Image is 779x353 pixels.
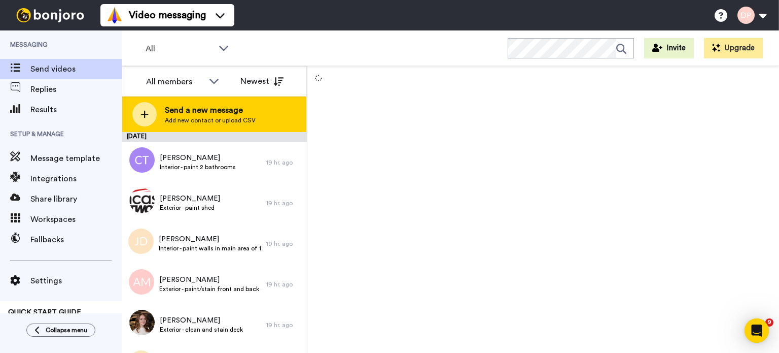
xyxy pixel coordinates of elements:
span: Interior - paint 2 bathrooms [160,163,236,171]
button: Invite [644,38,694,58]
img: ct.png [129,147,155,173]
div: [DATE] [122,132,307,142]
span: Video messaging [129,8,206,22]
span: Results [30,104,122,116]
img: 3fef27a4-3a1b-4504-8cff-189323952b24.jpg [129,310,155,335]
span: Collapse menu [46,326,87,334]
span: Share library [30,193,122,205]
img: bj-logo-header-white.svg [12,8,88,22]
span: Exterior - paint shed [160,204,220,212]
img: 088081fc-fbea-4da5-b594-5f9396721001.png [129,188,155,213]
span: Settings [30,275,122,287]
span: [PERSON_NAME] [159,275,261,285]
span: Message template [30,152,122,165]
span: [PERSON_NAME] [160,315,243,326]
img: am.png [129,269,154,295]
span: Exterior - paint/stain front and back deck [159,285,261,293]
span: All [146,43,214,55]
span: Integrations [30,173,122,185]
div: 19 hr. ago [266,280,302,288]
span: [PERSON_NAME] [160,153,236,163]
span: Add new contact or upload CSV [165,116,256,124]
img: jd.png [128,229,154,254]
button: Collapse menu [26,324,95,337]
div: 19 hr. ago [266,158,302,167]
span: Send a new message [165,104,256,116]
div: 19 hr. ago [266,199,302,207]
span: Replies [30,83,122,95]
button: Upgrade [704,38,763,58]
span: QUICK START GUIDE [8,309,81,316]
span: [PERSON_NAME] [160,194,220,204]
div: 19 hr. ago [266,240,302,248]
button: Newest [233,71,291,91]
span: Workspaces [30,213,122,226]
div: Open Intercom Messenger [745,318,769,343]
span: Interior - paint walls in main area of 1st floor of home [159,244,261,252]
div: 19 hr. ago [266,321,302,329]
img: vm-color.svg [107,7,123,23]
span: [PERSON_NAME] [159,234,261,244]
span: Send videos [30,63,122,75]
span: Exterior - clean and stain deck [160,326,243,334]
div: All members [146,76,204,88]
span: 9 [765,318,773,327]
span: Fallbacks [30,234,122,246]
